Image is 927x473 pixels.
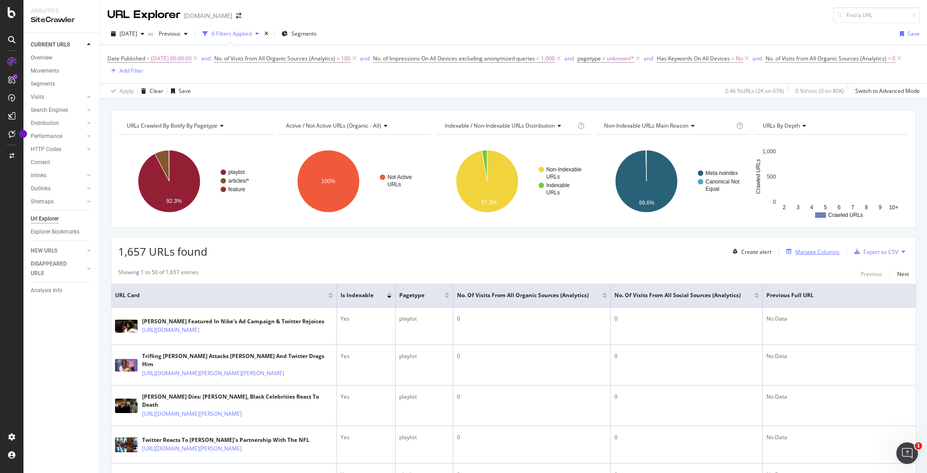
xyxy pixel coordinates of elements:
[741,248,771,256] div: Create alert
[142,352,333,368] div: Trifling [PERSON_NAME] Attacks [PERSON_NAME] And Twitter Drags Him
[31,246,57,256] div: NEW URLS
[31,7,92,15] div: Analytics
[31,158,50,167] div: Content
[31,246,84,256] a: NEW URLS
[31,53,93,63] a: Overview
[387,174,412,180] text: Not Active
[855,87,920,95] div: Switch to Advanced Mode
[644,55,653,62] div: and
[436,142,591,220] svg: A chart.
[31,214,93,224] a: Url Explorer
[602,119,735,133] h4: Non-Indexable URLs Main Reason
[861,270,882,278] div: Previous
[118,142,273,220] svg: A chart.
[107,27,148,41] button: [DATE]
[31,214,59,224] div: Url Explorer
[31,79,55,89] div: Segments
[457,352,607,360] div: 0
[443,119,576,133] h4: Indexable / Non-Indexable URLs Distribution
[457,291,589,299] span: No. of Visits from All Organic Sources (Analytics)
[908,30,920,37] div: Save
[729,244,771,259] button: Create alert
[341,291,374,299] span: Is Indexable
[31,171,84,180] a: Inlinks
[564,54,574,63] button: and
[31,259,76,278] div: DISAPPEARED URLS
[341,52,351,65] span: 100
[892,52,895,65] span: 0
[291,30,317,37] span: Segments
[863,248,898,256] div: Export as CSV
[445,122,555,129] span: Indexable / Non-Indexable URLs distribution
[546,182,570,188] text: Indexable
[31,92,44,102] div: Visits
[31,92,84,102] a: Visits
[897,270,909,278] div: Next
[763,122,800,129] span: URLs by Depth
[457,393,607,401] div: 0
[546,189,560,196] text: URLs
[138,84,163,98] button: Clear
[125,119,265,133] h4: URLs Crawled By Botify By pagetype
[120,87,134,95] div: Apply
[286,122,381,129] span: Active / Not Active URLs (organic - all)
[148,30,155,37] span: vs
[766,55,886,62] span: No. of Visits from All Organic Sources (Analytics)
[277,142,432,220] div: A chart.
[31,184,84,193] a: Outlinks
[536,55,540,62] span: <
[767,174,776,180] text: 500
[756,159,762,194] text: Crawled URLs
[142,436,309,444] div: Twitter Reacts To [PERSON_NAME]'s Partnership With The NFL
[896,442,918,464] iframe: Intercom live chat
[115,399,138,413] img: main image
[31,227,79,237] div: Explorer Bookmarks
[228,186,245,193] text: feature
[783,204,786,211] text: 2
[754,142,909,220] svg: A chart.
[851,204,854,211] text: 7
[31,66,59,76] div: Movements
[142,317,324,326] div: [PERSON_NAME] Featured In Nike's Ad Campaign & Twitter Rejoices
[31,79,93,89] a: Segments
[546,166,581,173] text: Non-Indexable
[341,393,392,401] div: Yes
[602,55,605,62] span: ≠
[725,87,784,95] div: 2.46 % URLs ( 2K on 67K )
[879,204,882,211] text: 9
[201,55,211,62] div: and
[228,178,249,184] text: articles/*
[614,433,759,441] div: 0
[773,199,776,205] text: 0
[861,268,882,279] button: Previous
[31,197,84,207] a: Sitemaps
[142,393,333,409] div: [PERSON_NAME] Dies: [PERSON_NAME], Black Celebrities React To Death
[31,158,93,167] a: Content
[167,84,191,98] button: Save
[595,142,750,220] svg: A chart.
[457,433,607,441] div: 0
[31,184,51,193] div: Outlinks
[752,55,762,62] div: and
[31,40,70,50] div: CURRENT URLS
[399,393,449,401] div: playlist
[263,29,270,38] div: times
[155,30,180,37] span: Previous
[341,352,392,360] div: Yes
[604,122,688,129] span: Non-Indexable URLs Main Reason
[321,178,335,184] text: 100%
[31,40,84,50] a: CURRENT URLS
[896,27,920,41] button: Save
[795,87,844,95] div: 0 % Visits ( 0 on 80K )
[838,204,841,211] text: 6
[31,227,93,237] a: Explorer Bookmarks
[115,291,326,299] span: URL Card
[457,315,607,323] div: 0
[31,15,92,25] div: SiteCrawler
[184,11,232,20] div: [DOMAIN_NAME]
[614,393,759,401] div: 0
[337,55,340,62] span: <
